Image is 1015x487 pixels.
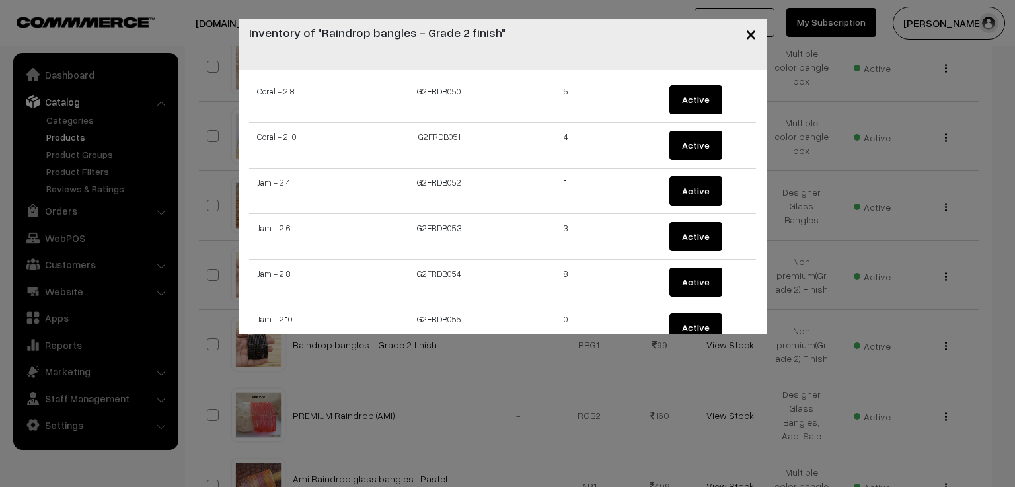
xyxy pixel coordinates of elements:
td: 4 [503,123,630,169]
td: Coral - 2.10 [249,123,376,169]
td: Jam - 2.8 [249,260,376,305]
td: 1 [503,169,630,214]
td: G2FRDB052 [376,169,503,214]
td: Coral - 2.8 [249,77,376,123]
button: Active [669,85,722,114]
td: Jam - 2.10 [249,305,376,351]
button: Close [735,13,767,54]
button: Active [669,176,722,206]
h4: Inventory of "Raindrop bangles - Grade 2 finish" [249,24,506,42]
td: 0 [503,305,630,351]
span: × [745,21,757,46]
td: G2FRDB053 [376,214,503,260]
td: G2FRDB051 [376,123,503,169]
button: Active [669,222,722,251]
td: G2FRDB055 [376,305,503,351]
button: Active [669,131,722,160]
td: 5 [503,77,630,123]
button: Active [669,313,722,342]
td: G2FRDB050 [376,77,503,123]
td: 3 [503,214,630,260]
button: Active [669,268,722,297]
td: 8 [503,260,630,305]
td: Jam - 2.4 [249,169,376,214]
td: Jam - 2.6 [249,214,376,260]
td: G2FRDB054 [376,260,503,305]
